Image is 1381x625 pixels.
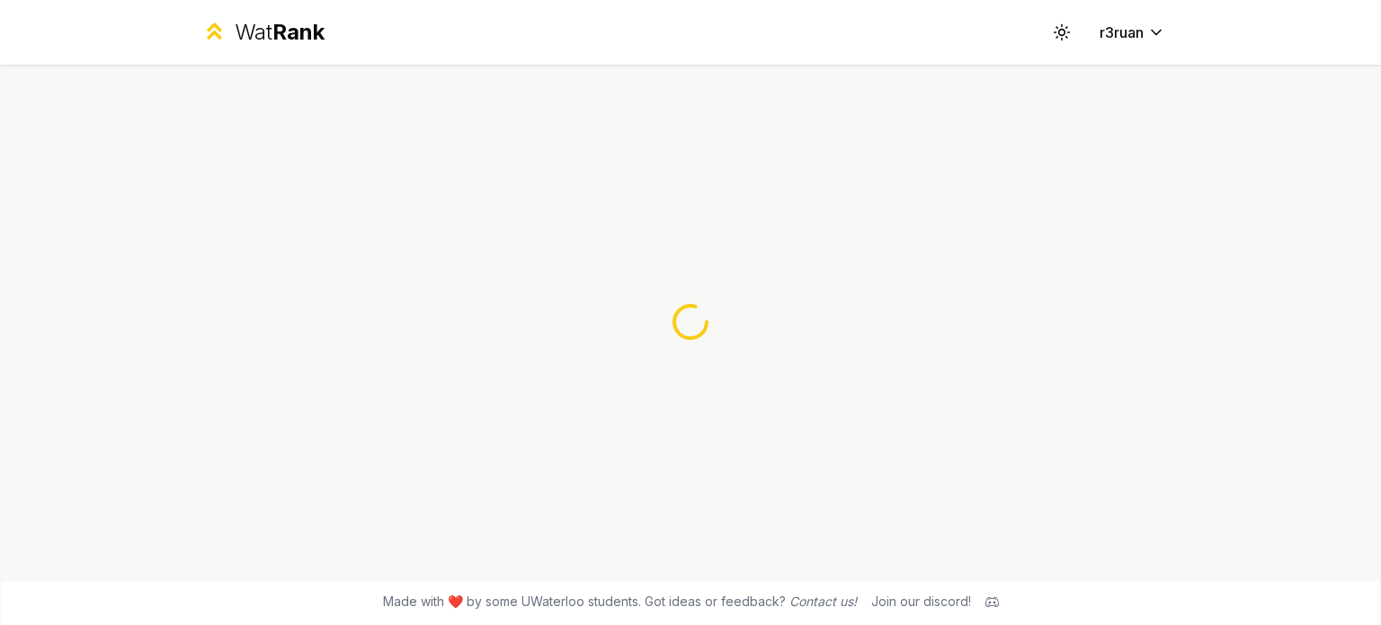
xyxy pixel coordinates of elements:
a: Contact us! [789,594,857,609]
a: WatRank [201,18,325,47]
div: Join our discord! [871,593,971,611]
div: Wat [235,18,325,47]
span: r3ruan [1100,22,1144,43]
button: r3ruan [1085,16,1180,49]
span: Rank [272,19,325,45]
span: Made with ❤️ by some UWaterloo students. Got ideas or feedback? [383,593,857,611]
